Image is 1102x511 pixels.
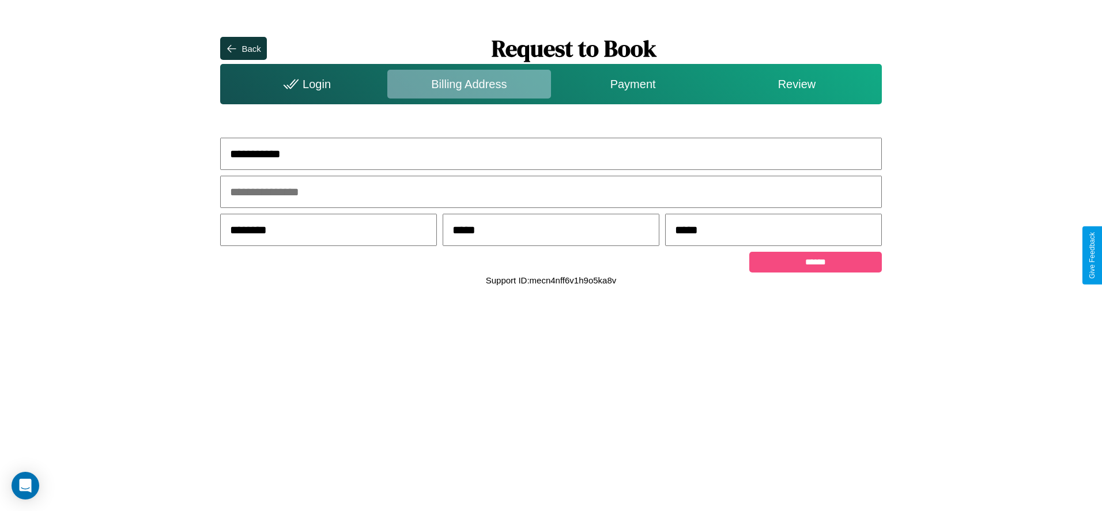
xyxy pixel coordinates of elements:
[12,472,39,499] div: Open Intercom Messenger
[267,33,882,64] h1: Request to Book
[715,70,878,99] div: Review
[551,70,715,99] div: Payment
[1088,232,1096,279] div: Give Feedback
[220,37,266,60] button: Back
[223,70,387,99] div: Login
[241,44,261,54] div: Back
[486,272,617,288] p: Support ID: mecn4nff6v1h9o5ka8v
[387,70,551,99] div: Billing Address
